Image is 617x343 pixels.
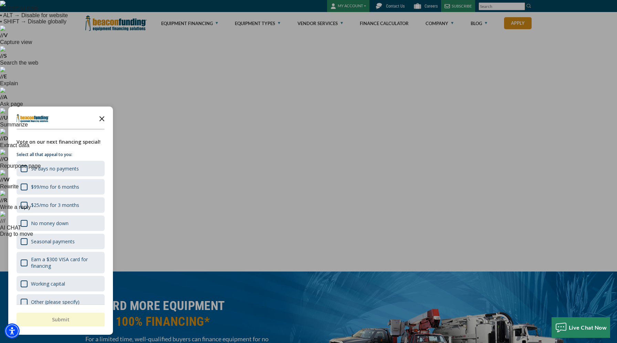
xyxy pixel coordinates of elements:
[31,280,65,287] div: Working capital
[31,256,101,269] div: Earn a $300 VISA card for financing
[17,276,105,291] div: Working capital
[17,234,105,249] div: Seasonal payments
[569,324,607,331] span: Live Chat Now
[17,252,105,273] div: Earn a $300 VISA card for financing
[17,294,105,310] div: Other (please specify)
[31,299,80,305] div: Other (please specify)
[552,317,610,338] button: Live Chat Now
[17,313,105,327] button: Submit
[4,323,20,339] div: Accessibility Menu
[31,238,75,245] div: Seasonal payments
